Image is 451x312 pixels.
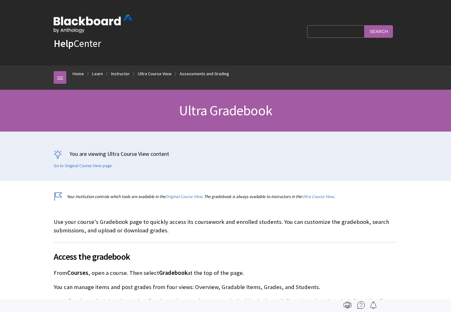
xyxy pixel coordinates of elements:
[111,70,130,78] a: Instructor
[302,194,334,199] a: Ultra Course View
[180,70,229,78] a: Assessments and Grading
[54,37,74,50] strong: Help
[54,150,397,158] p: You are viewing Ultra Course View content
[73,70,84,78] a: Home
[344,301,351,309] img: Print
[165,194,202,199] a: Original Course View
[54,297,397,311] p: If you have submissions that need grading, the number to grade appears on the Gradebook tab as an...
[54,283,397,291] p: You can manage items and post grades from four views: Overview, Gradable Items, Grades, and Stude...
[370,301,377,309] img: Follow this page
[92,70,103,78] a: Learn
[67,269,88,276] span: Courses
[365,25,393,37] input: Search
[138,70,171,78] a: Ultra Course View
[357,301,365,309] img: More help
[54,15,133,33] img: Blackboard by Anthology
[54,242,397,263] h2: Access the gradebook
[54,269,397,277] p: From , open a course. Then select at the top of the page.
[54,37,101,50] a: HelpCenter
[54,194,397,200] p: Your institution controls which tools are available in the . The gradebook is always available to...
[54,218,397,234] p: Use your course's Gradebook page to quickly access its coursework and enrolled students. You can ...
[159,269,187,276] span: Gradebook
[179,102,272,119] span: Ultra Gradebook
[54,163,113,169] a: Go to Original Course View page.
